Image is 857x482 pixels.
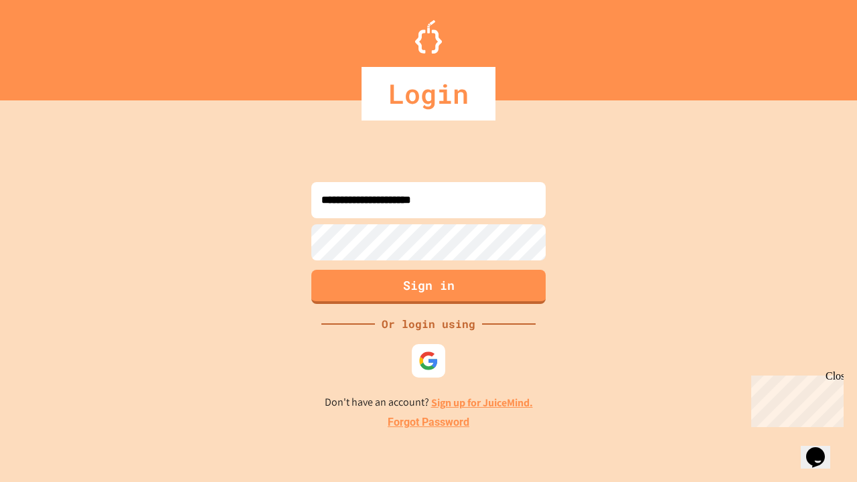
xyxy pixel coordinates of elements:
iframe: chat widget [746,370,844,427]
a: Sign up for JuiceMind. [431,396,533,410]
img: Logo.svg [415,20,442,54]
div: Or login using [375,316,482,332]
iframe: chat widget [801,428,844,469]
a: Forgot Password [388,414,469,430]
div: Chat with us now!Close [5,5,92,85]
p: Don't have an account? [325,394,533,411]
button: Sign in [311,270,546,304]
div: Login [362,67,495,120]
img: google-icon.svg [418,351,439,371]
